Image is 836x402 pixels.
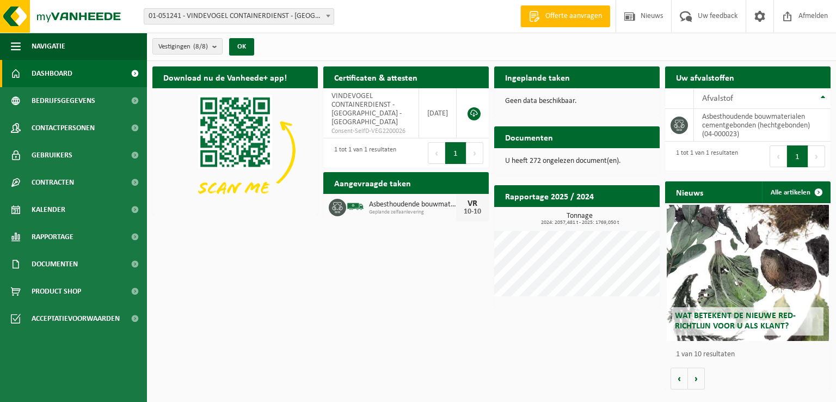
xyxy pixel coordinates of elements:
[543,11,605,22] span: Offerte aanvragen
[32,114,95,142] span: Contactpersonen
[32,305,120,332] span: Acceptatievoorwaarden
[808,145,825,167] button: Next
[694,109,831,142] td: asbesthoudende bouwmaterialen cementgebonden (hechtgebonden) (04-000023)
[428,142,445,164] button: Previous
[665,181,714,203] h2: Nieuws
[369,209,456,216] span: Geplande zelfaanlevering
[32,33,65,60] span: Navigatie
[369,200,456,209] span: Asbesthoudende bouwmaterialen cementgebonden (hechtgebonden)
[144,8,334,25] span: 01-051241 - VINDEVOGEL CONTAINERDIENST - OUDENAARDE - OUDENAARDE
[494,185,605,206] h2: Rapportage 2025 / 2024
[329,141,396,165] div: 1 tot 1 van 1 resultaten
[671,144,738,168] div: 1 tot 1 van 1 resultaten
[346,197,365,216] img: BL-SO-LV
[500,220,660,226] span: 2024: 2057,481 t - 2025: 1769,050 t
[667,205,829,341] a: Wat betekent de nieuwe RED-richtlijn voor u als klant?
[323,172,422,193] h2: Aangevraagde taken
[688,368,705,389] button: Volgende
[505,98,649,105] p: Geen data beschikbaar.
[462,199,483,208] div: VR
[331,127,410,136] span: Consent-SelfD-VEG2200026
[32,169,74,196] span: Contracten
[665,66,745,88] h2: Uw afvalstoffen
[770,145,787,167] button: Previous
[505,157,649,165] p: U heeft 272 ongelezen document(en).
[702,94,733,103] span: Afvalstof
[32,60,72,87] span: Dashboard
[323,66,428,88] h2: Certificaten & attesten
[152,66,298,88] h2: Download nu de Vanheede+ app!
[787,145,808,167] button: 1
[331,92,402,126] span: VINDEVOGEL CONTAINERDIENST - [GEOGRAPHIC_DATA] - [GEOGRAPHIC_DATA]
[520,5,610,27] a: Offerte aanvragen
[144,9,334,24] span: 01-051241 - VINDEVOGEL CONTAINERDIENST - OUDENAARDE - OUDENAARDE
[152,38,223,54] button: Vestigingen(8/8)
[193,43,208,50] count: (8/8)
[419,88,457,138] td: [DATE]
[466,142,483,164] button: Next
[500,212,660,226] h3: Tonnage
[152,88,318,212] img: Download de VHEPlus App
[32,223,73,251] span: Rapportage
[158,39,208,55] span: Vestigingen
[32,142,72,169] span: Gebruikers
[675,312,796,331] span: Wat betekent de nieuwe RED-richtlijn voor u als klant?
[494,126,564,148] h2: Documenten
[32,87,95,114] span: Bedrijfsgegevens
[671,368,688,389] button: Vorige
[32,196,65,223] span: Kalender
[5,378,182,402] iframe: chat widget
[462,208,483,216] div: 10-10
[445,142,466,164] button: 1
[579,206,659,228] a: Bekijk rapportage
[762,181,829,203] a: Alle artikelen
[676,351,825,358] p: 1 van 10 resultaten
[32,278,81,305] span: Product Shop
[494,66,581,88] h2: Ingeplande taken
[229,38,254,56] button: OK
[32,251,78,278] span: Documenten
